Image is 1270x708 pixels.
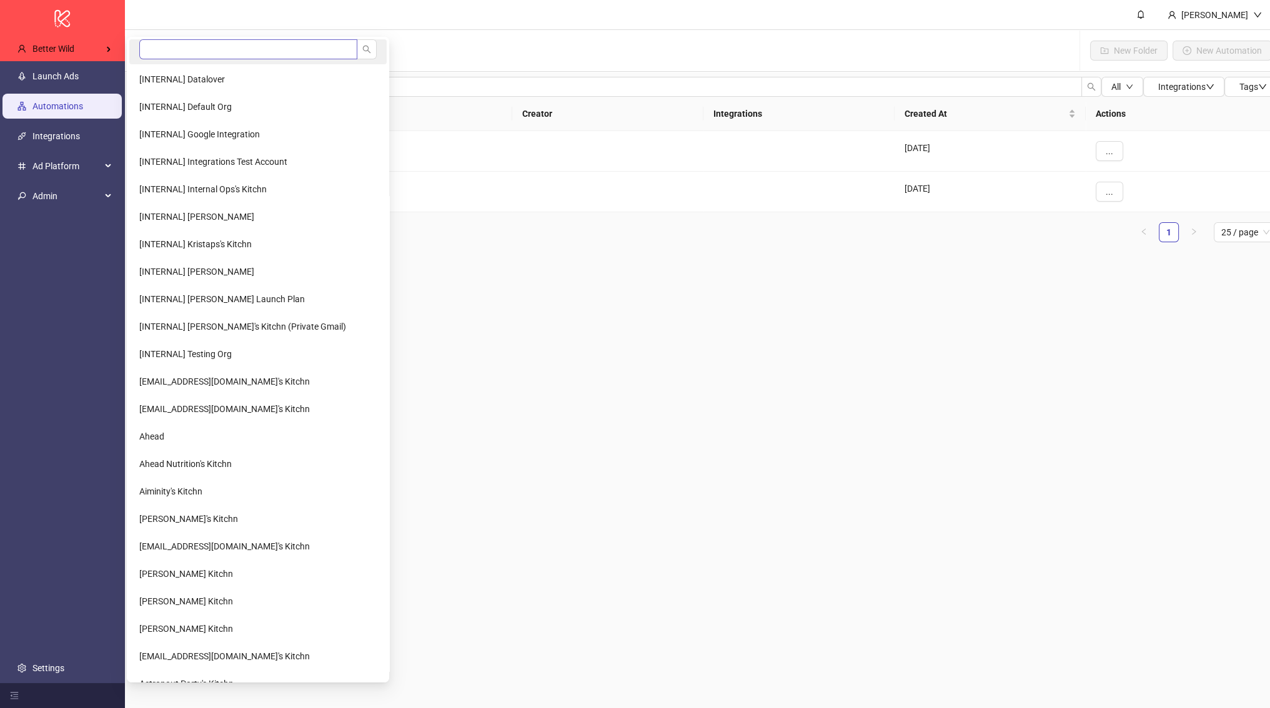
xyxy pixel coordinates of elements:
[905,107,1066,120] span: Created At
[1106,146,1113,156] span: ...
[1087,82,1096,91] span: search
[895,97,1086,131] th: Created At
[32,663,64,673] a: Settings
[139,596,233,606] span: [PERSON_NAME] Kitchn
[32,154,101,179] span: Ad Platform
[1190,228,1198,235] span: right
[512,97,703,131] th: Creator
[1239,82,1267,92] span: Tags
[895,172,1086,212] div: [DATE]
[139,267,254,277] span: [INTERNAL] [PERSON_NAME]
[1096,182,1123,202] button: ...
[139,294,305,304] span: [INTERNAL] [PERSON_NAME] Launch Plan
[139,349,232,359] span: [INTERNAL] Testing Org
[139,129,260,139] span: [INTERNAL] Google Integration
[1158,82,1214,92] span: Integrations
[1176,8,1253,22] div: [PERSON_NAME]
[1136,10,1145,19] span: bell
[32,131,80,141] a: Integrations
[1159,223,1178,242] a: 1
[1134,222,1154,242] li: Previous Page
[1184,222,1204,242] li: Next Page
[1184,222,1204,242] button: right
[1253,11,1262,19] span: down
[17,44,26,53] span: user
[139,322,346,332] span: [INTERNAL] [PERSON_NAME]'s Kitchn (Private Gmail)
[139,541,310,551] span: [EMAIL_ADDRESS][DOMAIN_NAME]'s Kitchn
[139,102,232,112] span: [INTERNAL] Default Org
[139,184,267,194] span: [INTERNAL] Internal Ops's Kitchn
[1221,223,1269,242] span: 25 / page
[703,97,895,131] th: Integrations
[139,651,310,661] span: [EMAIL_ADDRESS][DOMAIN_NAME]'s Kitchn
[1143,77,1224,97] button: Integrationsdown
[139,212,254,222] span: [INTERNAL] [PERSON_NAME]
[139,679,234,689] span: Astronaut Party's Kitchn
[32,44,74,54] span: Better Wild
[1206,82,1214,91] span: down
[139,514,238,524] span: [PERSON_NAME]'s Kitchn
[32,184,101,209] span: Admin
[139,459,232,469] span: Ahead Nutrition's Kitchn
[139,239,252,249] span: [INTERNAL] Kristaps's Kitchn
[1101,77,1143,97] button: Alldown
[1096,141,1123,161] button: ...
[1134,222,1154,242] button: left
[139,376,310,386] span: [EMAIL_ADDRESS][DOMAIN_NAME]'s Kitchn
[139,624,233,634] span: [PERSON_NAME] Kitchn
[32,101,83,111] a: Automations
[139,157,287,167] span: [INTERNAL] Integrations Test Account
[362,45,371,54] span: search
[17,192,26,200] span: key
[139,569,233,579] span: [PERSON_NAME] Kitchn
[1159,222,1179,242] li: 1
[1090,41,1168,61] button: New Folder
[139,431,164,441] span: Ahead
[1106,187,1113,197] span: ...
[32,71,79,81] a: Launch Ads
[895,131,1086,172] div: [DATE]
[139,404,310,414] span: [EMAIL_ADDRESS][DOMAIN_NAME]'s Kitchn
[1111,82,1121,92] span: All
[1126,83,1133,91] span: down
[10,691,19,700] span: menu-fold
[139,486,202,496] span: Aiminity's Kitchn
[321,97,512,131] th: Tags
[1258,82,1267,91] span: down
[139,74,225,84] span: [INTERNAL] Datalover
[1168,11,1176,19] span: user
[17,162,26,170] span: number
[1140,228,1148,235] span: left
